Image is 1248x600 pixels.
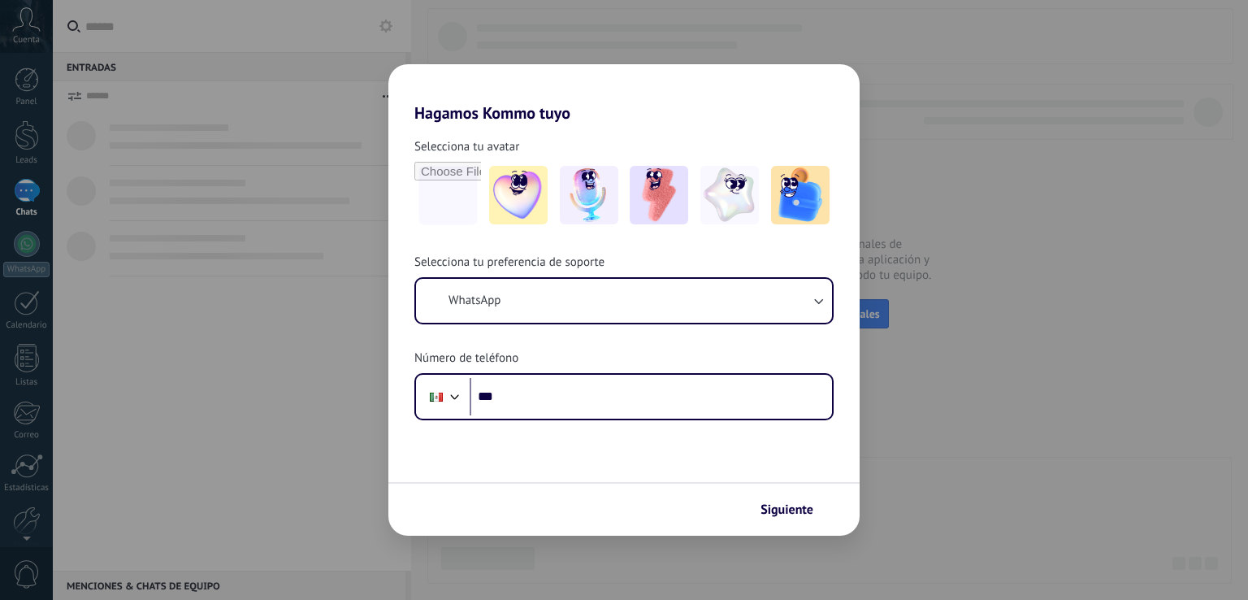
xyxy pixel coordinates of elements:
[414,139,519,155] span: Selecciona tu avatar
[753,496,835,524] button: Siguiente
[388,64,860,123] h2: Hagamos Kommo tuyo
[416,279,832,323] button: WhatsApp
[771,166,830,224] img: -5.jpeg
[421,380,452,414] div: Mexico: + 52
[414,350,518,367] span: Número de teléfono
[760,504,813,515] span: Siguiente
[489,166,548,224] img: -1.jpeg
[630,166,688,224] img: -3.jpeg
[560,166,618,224] img: -2.jpeg
[414,254,604,271] span: Selecciona tu preferencia de soporte
[448,293,500,309] span: WhatsApp
[700,166,759,224] img: -4.jpeg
